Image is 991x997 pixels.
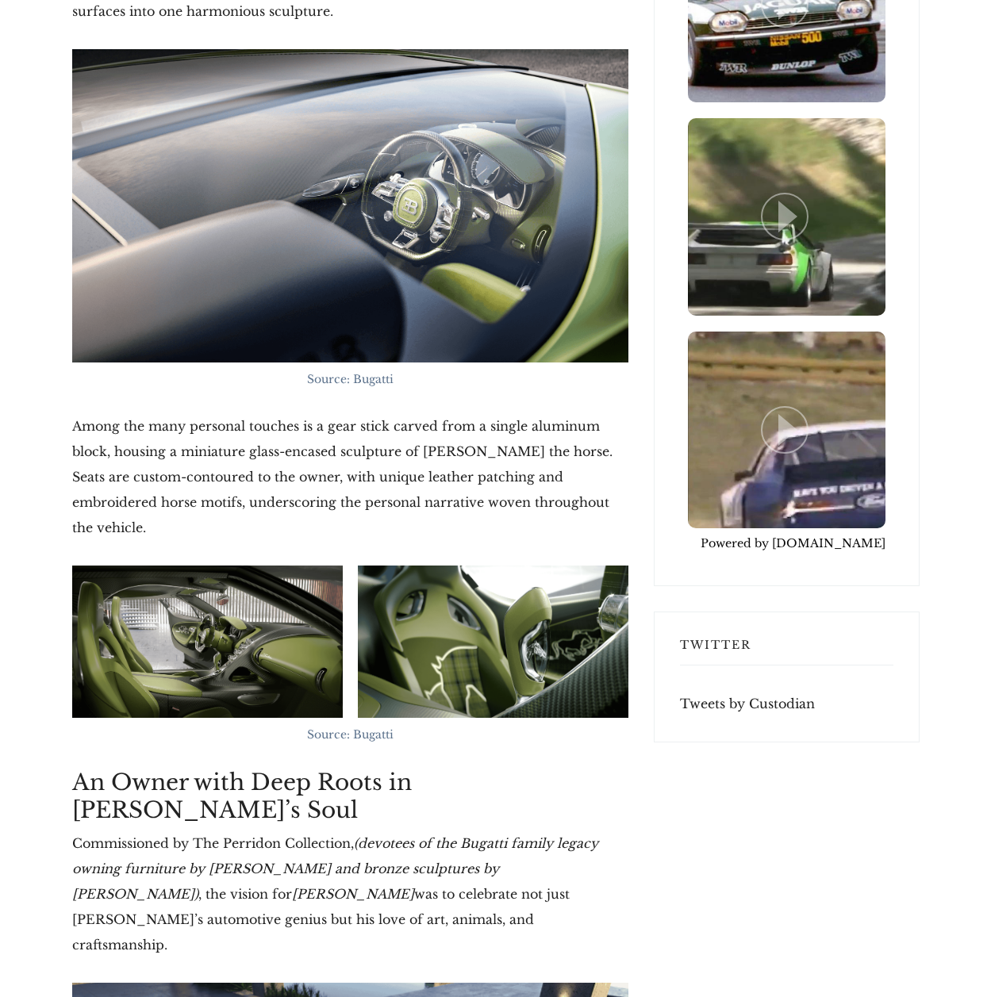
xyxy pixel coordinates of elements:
h3: Twitter [680,638,893,665]
span: Source: Bugatti [307,727,394,742]
span: Source: Bugatti [307,372,394,386]
h2: An Owner with Deep Roots in [PERSON_NAME]’s Soul [72,769,628,824]
p: Commissioned by The Perridon Collection, , the vision for was to celebrate not just [PERSON_NAME]... [72,830,628,957]
a: Tweets by Custodian [680,696,815,711]
em: [PERSON_NAME] [292,886,414,902]
em: (devotees of the Bugatti family legacy owning furniture by [PERSON_NAME] and bronze sculptures by... [72,835,598,902]
p: Among the many personal touches is a gear stick carved from a single aluminum block, housing a mi... [72,413,628,540]
a: Powered by [DOMAIN_NAME] [701,531,885,556]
